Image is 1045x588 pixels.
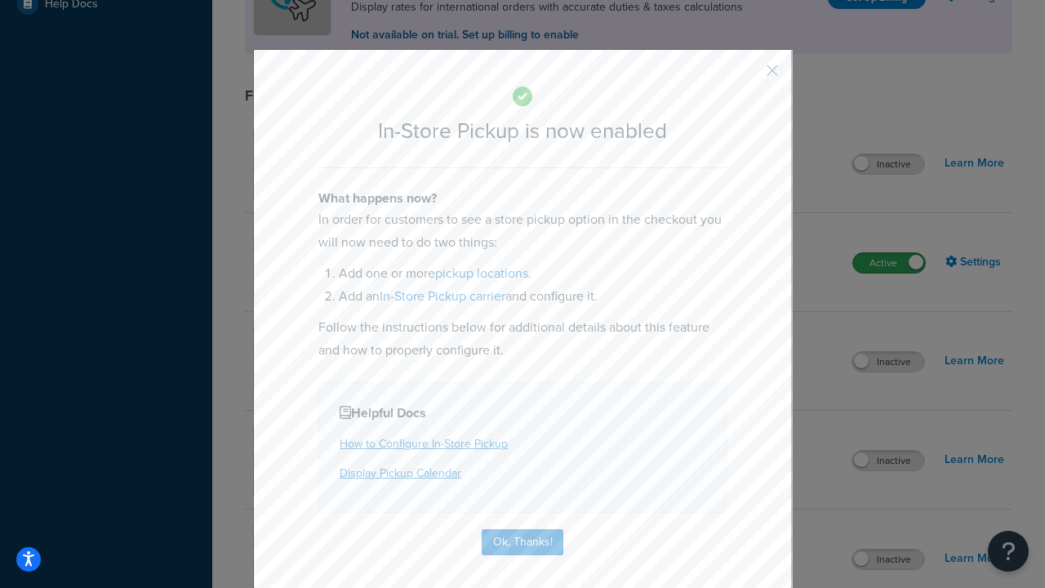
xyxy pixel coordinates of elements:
[340,465,461,482] a: Display Pickup Calendar
[340,435,508,452] a: How to Configure In-Store Pickup
[435,264,528,283] a: pickup locations
[339,285,727,308] li: Add an and configure it.
[318,119,727,143] h2: In-Store Pickup is now enabled
[318,208,727,254] p: In order for customers to see a store pickup option in the checkout you will now need to do two t...
[380,287,505,305] a: In-Store Pickup carrier
[339,262,727,285] li: Add one or more .
[482,529,563,555] button: Ok, Thanks!
[318,316,727,362] p: Follow the instructions below for additional details about this feature and how to properly confi...
[318,189,727,208] h4: What happens now?
[340,403,705,423] h4: Helpful Docs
